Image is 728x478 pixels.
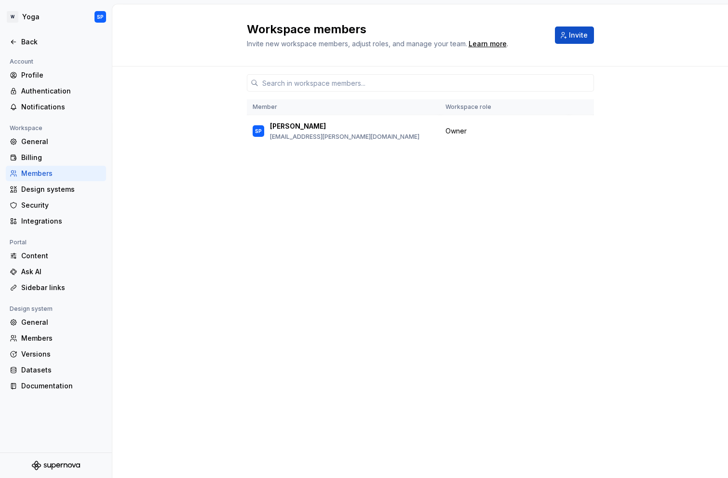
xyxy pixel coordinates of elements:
[21,349,102,359] div: Versions
[6,237,30,248] div: Portal
[270,133,419,141] p: [EMAIL_ADDRESS][PERSON_NAME][DOMAIN_NAME]
[569,30,588,40] span: Invite
[440,99,569,115] th: Workspace role
[6,303,56,315] div: Design system
[6,34,106,50] a: Back
[6,67,106,83] a: Profile
[6,280,106,295] a: Sidebar links
[2,6,110,27] button: WYogaSP
[555,27,594,44] button: Invite
[21,333,102,343] div: Members
[21,381,102,391] div: Documentation
[6,198,106,213] a: Security
[258,74,594,92] input: Search in workspace members...
[21,153,102,162] div: Billing
[6,331,106,346] a: Members
[6,83,106,99] a: Authentication
[6,134,106,149] a: General
[6,378,106,394] a: Documentation
[6,248,106,264] a: Content
[7,11,18,23] div: W
[247,22,543,37] h2: Workspace members
[21,267,102,277] div: Ask AI
[6,213,106,229] a: Integrations
[21,216,102,226] div: Integrations
[21,37,102,47] div: Back
[6,122,46,134] div: Workspace
[21,102,102,112] div: Notifications
[6,150,106,165] a: Billing
[469,39,507,49] a: Learn more
[32,461,80,470] svg: Supernova Logo
[6,182,106,197] a: Design systems
[6,99,106,115] a: Notifications
[6,346,106,362] a: Versions
[6,362,106,378] a: Datasets
[21,200,102,210] div: Security
[255,126,262,136] div: SP
[21,185,102,194] div: Design systems
[247,99,440,115] th: Member
[21,70,102,80] div: Profile
[6,56,37,67] div: Account
[467,40,508,48] span: .
[6,264,106,279] a: Ask AI
[21,86,102,96] div: Authentication
[21,318,102,327] div: General
[21,283,102,292] div: Sidebar links
[21,169,102,178] div: Members
[247,40,467,48] span: Invite new workspace members, adjust roles, and manage your team.
[6,166,106,181] a: Members
[270,121,326,131] p: [PERSON_NAME]
[6,315,106,330] a: General
[22,12,40,22] div: Yoga
[21,137,102,146] div: General
[445,126,467,136] span: Owner
[21,365,102,375] div: Datasets
[97,13,104,21] div: SP
[21,251,102,261] div: Content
